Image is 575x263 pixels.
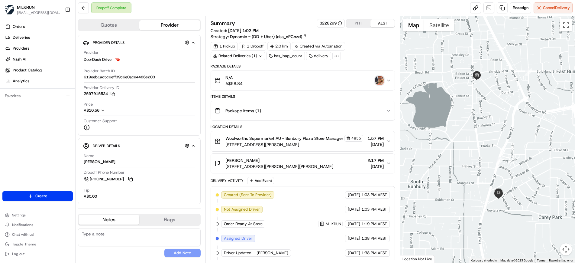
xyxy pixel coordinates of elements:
[114,56,121,63] img: doordash_logo_v2.png
[84,170,124,175] span: Dropoff Phone Number
[367,163,384,169] span: [DATE]
[320,21,342,26] button: 3228299
[225,163,333,169] span: [STREET_ADDRESS][PERSON_NAME][PERSON_NAME]
[12,251,24,256] span: Log out
[2,54,75,64] a: Nash AI
[211,52,265,60] div: Related Deliveries (1)
[224,192,272,198] span: Created (Sent To Provider)
[367,141,384,147] span: [DATE]
[79,20,139,30] button: Quotes
[84,57,111,62] span: DoorDash Drive
[375,76,384,85] img: photo_proof_of_delivery image
[35,193,47,199] span: Create
[139,20,200,30] button: Provider
[537,259,545,262] a: Terms (opens in new tab)
[367,135,384,141] span: 1:57 PM
[84,188,89,193] span: Tip
[211,64,395,69] div: Package Details
[2,22,75,31] a: Orders
[13,67,42,73] span: Product Catalog
[534,2,573,13] button: CancelDelivery
[402,255,422,263] a: Open this area in Google Maps (opens a new window)
[361,250,387,256] span: 1:38 PM AEST
[79,215,139,225] button: Notes
[84,74,155,80] span: 619eeb1ac5c9eff39c6e0ace4486e203
[5,5,15,15] img: MILKRUN
[247,177,274,184] button: Add Event
[84,50,99,55] span: Provider
[93,40,124,45] span: Provider Details
[225,74,243,81] span: N/A
[84,102,93,107] span: Price
[13,46,29,51] span: Providers
[211,21,235,26] h3: Summary
[225,108,261,114] span: Package Items ( 1 )
[84,159,115,165] div: [PERSON_NAME]
[525,68,532,75] div: 2
[403,19,424,31] button: Show street map
[361,236,387,241] span: 1:38 PM AEST
[84,194,97,199] div: A$0.00
[211,28,259,34] span: Created:
[225,135,343,141] span: Woolworths Supermarket AU - Bunbury Plaza Store Manager
[2,221,73,229] button: Notifications
[84,153,94,159] span: Name
[84,68,115,74] span: Provider Batch ID
[370,19,395,27] button: AEST
[13,24,25,29] span: Orders
[348,192,360,198] span: [DATE]
[139,215,200,225] button: Flags
[84,108,137,113] button: A$10.56
[12,222,33,227] span: Notifications
[543,5,570,11] span: Cancel Delivery
[13,57,26,62] span: Nash AI
[361,192,387,198] span: 1:03 PM AEST
[93,143,120,148] span: Driver Details
[12,213,26,218] span: Settings
[13,78,29,84] span: Analytics
[211,42,238,51] div: 1 Pickup
[2,33,75,42] a: Deliveries
[500,259,533,262] span: Map data ©2025 Google
[211,178,244,183] div: Delivery Activity
[17,4,35,10] button: MILKRUN
[90,176,124,182] span: [PHONE_NUMBER]
[367,157,384,163] span: 2:17 PM
[348,236,360,241] span: [DATE]
[513,5,528,11] span: Reassign
[400,255,435,263] div: Location Not Live
[2,65,75,75] a: Product Catalog
[211,124,395,129] div: Location Details
[361,207,387,212] span: 1:03 PM AEST
[12,232,34,237] span: Chat with us!
[12,242,36,247] span: Toggle Theme
[84,85,119,90] span: Provider Delivery ID
[348,221,360,227] span: [DATE]
[224,250,251,256] span: Driver Updated
[224,236,252,241] span: Assigned Driver
[2,44,75,53] a: Providers
[84,108,99,113] span: A$10.56
[2,91,73,101] div: Favorites
[13,35,30,40] span: Deliveries
[225,142,363,148] span: [STREET_ADDRESS][PERSON_NAME]
[257,250,288,256] span: [PERSON_NAME]
[2,76,75,86] a: Analytics
[230,34,302,40] span: Dynamic - (DD + Uber) (dss_cPCnzd)
[346,19,370,27] button: PHT
[211,131,395,151] button: Woolworths Supermarket AU - Bunbury Plaza Store Manager4855[STREET_ADDRESS][PERSON_NAME]1:57 PM[D...
[225,157,260,163] span: [PERSON_NAME]
[292,42,345,51] a: Created via Automation
[326,222,341,226] span: MILKRUN
[84,176,134,182] a: [PHONE_NUMBER]
[224,221,263,227] span: Order Ready At Store
[424,19,454,31] button: Show satellite imagery
[2,230,73,239] button: Chat with us!
[211,101,395,120] button: Package Items (1)
[510,2,531,13] button: Reassign
[211,94,395,99] div: Items Details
